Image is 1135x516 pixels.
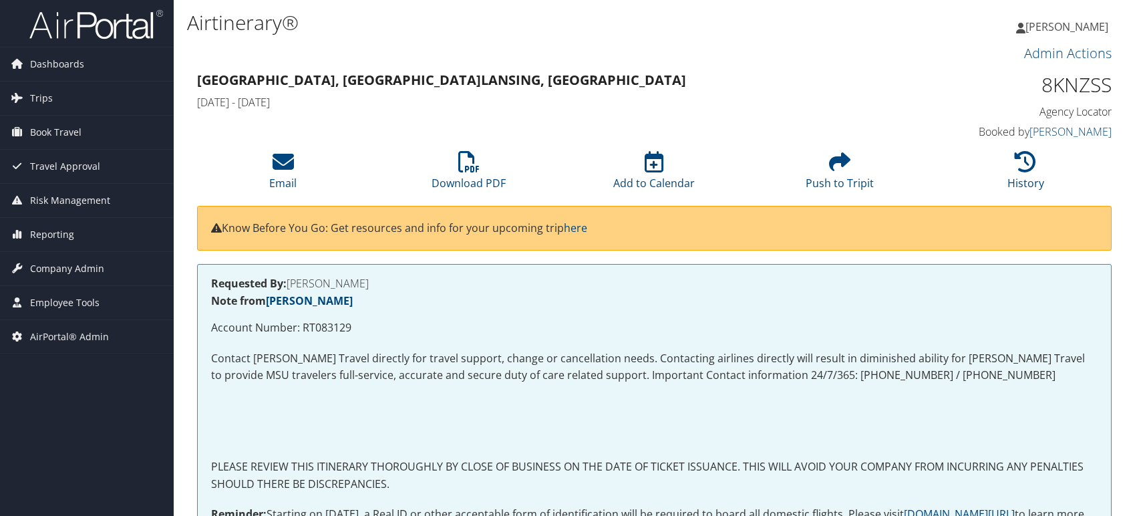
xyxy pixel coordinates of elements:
a: Add to Calendar [613,158,695,190]
span: Travel Approval [30,150,100,183]
a: History [1007,158,1044,190]
p: PLEASE REVIEW THIS ITINERARY THOROUGHLY BY CLOSE OF BUSINESS ON THE DATE OF TICKET ISSUANCE. THIS... [211,459,1098,493]
span: Trips [30,82,53,115]
p: Know Before You Go: Get resources and info for your upcoming trip [211,220,1098,237]
a: [PERSON_NAME] [266,293,353,308]
p: Account Number: RT083129 [211,319,1098,337]
h4: [PERSON_NAME] [211,278,1098,289]
span: Employee Tools [30,286,100,319]
a: here [564,221,587,235]
span: Company Admin [30,252,104,285]
strong: Requested By: [211,276,287,291]
span: Book Travel [30,116,82,149]
strong: [GEOGRAPHIC_DATA], [GEOGRAPHIC_DATA] Lansing, [GEOGRAPHIC_DATA] [197,71,686,89]
strong: Note from [211,293,353,308]
a: Admin Actions [1024,44,1112,62]
span: AirPortal® Admin [30,320,109,354]
span: Risk Management [30,184,110,217]
p: Contact [PERSON_NAME] Travel directly for travel support, change or cancellation needs. Contactin... [211,350,1098,384]
span: [PERSON_NAME] [1025,19,1108,34]
img: airportal-logo.png [29,9,163,40]
a: [PERSON_NAME] [1029,124,1112,139]
a: [PERSON_NAME] [1016,7,1122,47]
h4: Agency Locator [898,104,1112,119]
h1: 8KNZSS [898,71,1112,99]
span: Reporting [30,218,74,251]
a: Download PDF [432,158,506,190]
h1: Airtinerary® [187,9,810,37]
h4: [DATE] - [DATE] [197,95,878,110]
a: Email [269,158,297,190]
h4: Booked by [898,124,1112,139]
a: Push to Tripit [806,158,874,190]
span: Dashboards [30,47,84,81]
